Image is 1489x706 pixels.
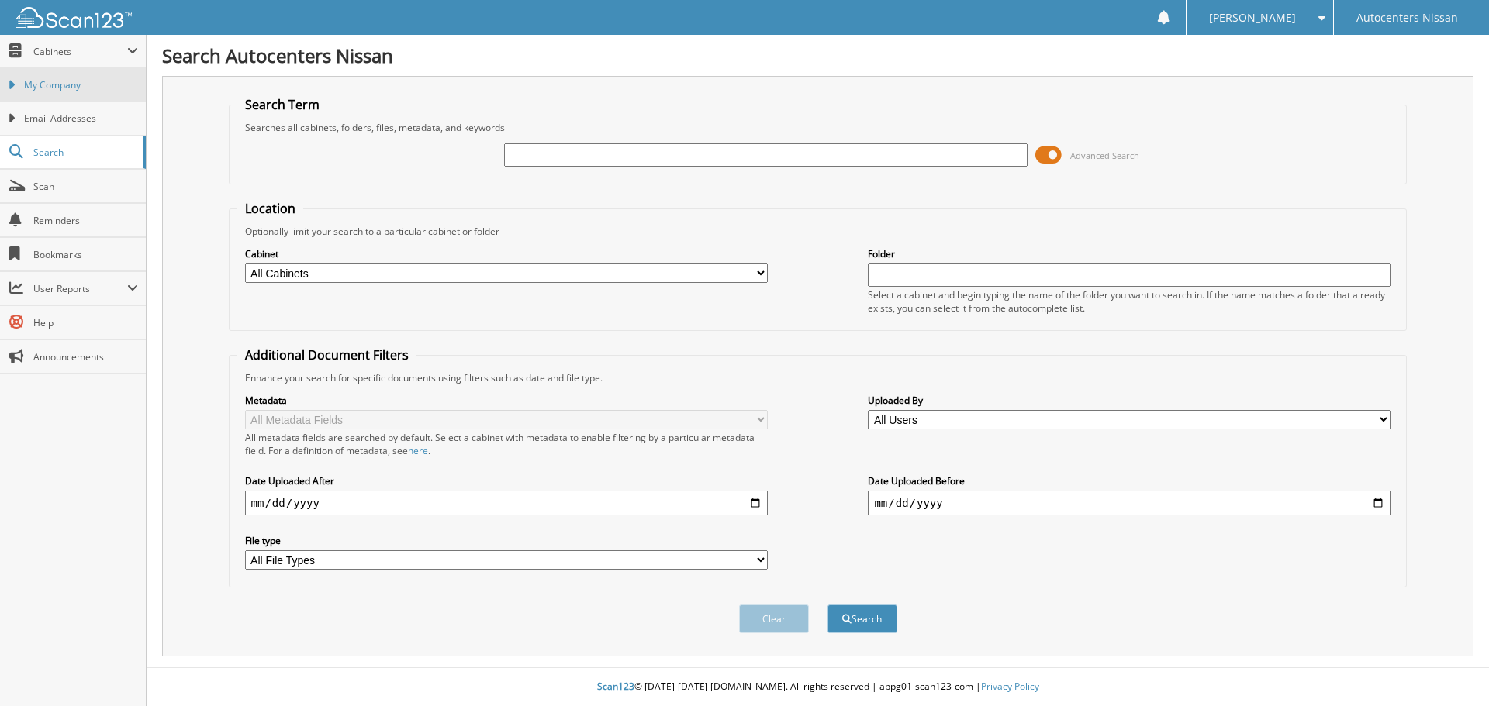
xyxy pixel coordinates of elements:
[16,7,132,28] img: scan123-logo-white.svg
[1356,13,1458,22] span: Autocenters Nissan
[245,474,768,487] label: Date Uploaded After
[245,534,768,547] label: File type
[597,680,634,693] span: Scan123
[245,491,768,515] input: start
[868,491,1391,515] input: end
[1209,13,1296,22] span: [PERSON_NAME]
[237,200,303,217] legend: Location
[33,214,138,227] span: Reminders
[237,96,327,113] legend: Search Term
[24,78,138,92] span: My Company
[739,604,809,633] button: Clear
[24,112,138,126] span: Email Addresses
[237,346,416,363] legend: Additional Document Filters
[237,121,1399,134] div: Searches all cabinets, folders, files, metadata, and keywords
[1411,632,1489,706] iframe: Chat Widget
[237,225,1399,238] div: Optionally limit your search to a particular cabinet or folder
[33,45,127,58] span: Cabinets
[408,444,428,457] a: here
[33,316,138,329] span: Help
[33,146,136,159] span: Search
[868,474,1391,487] label: Date Uploaded Before
[245,394,768,407] label: Metadata
[33,282,127,295] span: User Reports
[33,180,138,193] span: Scan
[237,371,1399,384] div: Enhance your search for specific documents using filters such as date and file type.
[245,247,768,260] label: Cabinet
[981,680,1039,693] a: Privacy Policy
[33,350,138,363] span: Announcements
[868,288,1391,315] div: Select a cabinet and begin typing the name of the folder you want to search in. If the name match...
[868,247,1391,260] label: Folder
[245,431,768,457] div: All metadata fields are searched by default. Select a cabinet with metadata to enable filtering b...
[33,248,138,261] span: Bookmarks
[868,394,1391,407] label: Uploaded By
[1070,150,1139,161] span: Advanced Search
[827,604,897,633] button: Search
[162,43,1473,68] h1: Search Autocenters Nissan
[147,668,1489,706] div: © [DATE]-[DATE] [DOMAIN_NAME]. All rights reserved | appg01-scan123-com |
